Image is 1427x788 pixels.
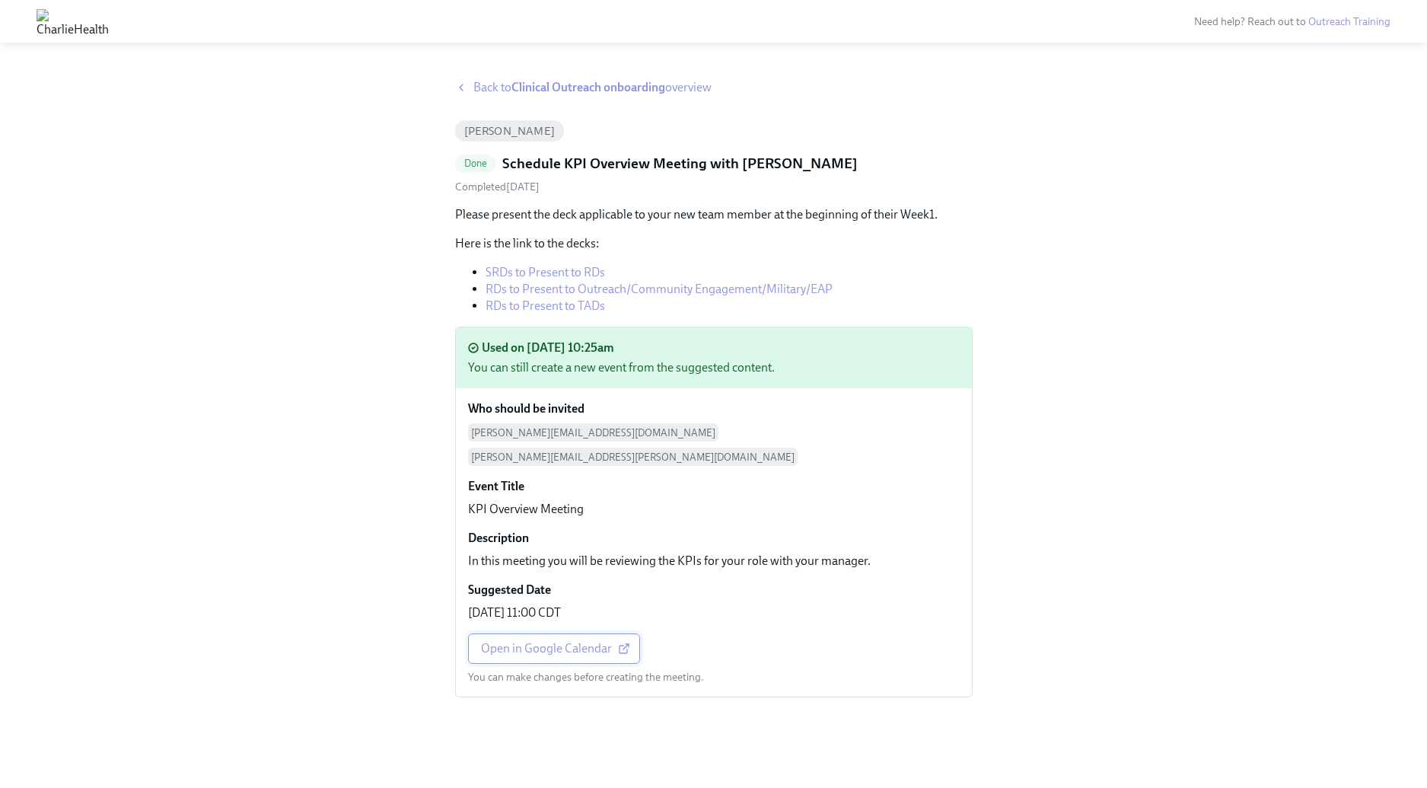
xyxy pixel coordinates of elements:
p: Here is the link to the decks: [455,235,973,252]
p: Please present the deck applicable to your new team member at the beginning of their Week1. [455,206,973,223]
h6: Who should be invited [468,400,584,417]
p: KPI Overview Meeting [468,501,584,518]
a: Open in Google Calendar [468,633,640,664]
span: Friday, August 15th 2025, 10:25 am [455,180,540,193]
span: [PERSON_NAME][EMAIL_ADDRESS][DOMAIN_NAME] [468,423,718,442]
span: Back to overview [473,79,712,96]
span: Done [455,158,497,169]
span: [PERSON_NAME][EMAIL_ADDRESS][PERSON_NAME][DOMAIN_NAME] [468,448,798,466]
span: Need help? Reach out to [1194,15,1390,28]
img: CharlieHealth [37,9,109,33]
h6: Description [468,530,529,547]
a: Back toClinical Outreach onboardingoverview [455,79,973,96]
h5: Schedule KPI Overview Meeting with [PERSON_NAME] [502,154,858,174]
div: Used on [DATE] 10:25am [482,340,614,356]
h6: Event Title [468,478,524,495]
a: SRDs to Present to RDs [486,265,605,279]
a: RDs to Present to Outreach/Community Engagement/Military/EAP [486,282,833,296]
span: Open in Google Calendar [481,641,627,656]
strong: Clinical Outreach onboarding [511,80,665,94]
a: Outreach Training [1308,15,1390,28]
p: [DATE] 11:00 CDT [468,605,561,621]
span: [PERSON_NAME] [455,126,565,137]
div: You can still create a new event from the suggested content. [468,359,960,376]
h6: Suggested Date [468,582,551,598]
p: In this meeting you will be reviewing the KPIs for your role with your manager. [468,553,871,569]
a: RDs to Present to TADs [486,298,605,313]
p: You can make changes before creating the meeting. [468,670,704,684]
